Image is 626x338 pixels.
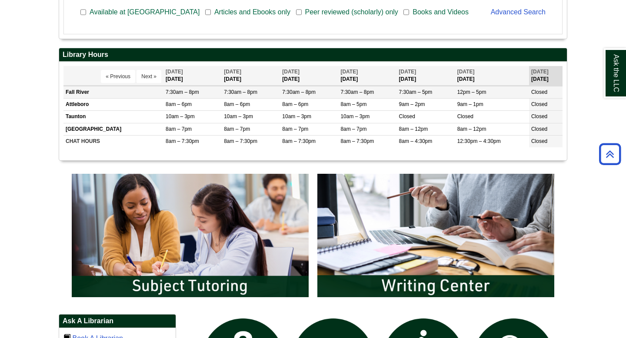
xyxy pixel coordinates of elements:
th: [DATE] [397,66,455,86]
th: [DATE] [163,66,222,86]
span: Closed [531,126,547,132]
input: Articles and Ebooks only [205,8,211,16]
span: 8am – 7pm [166,126,192,132]
span: 8am – 6pm [166,101,192,107]
span: 8am – 7:30pm [340,138,374,144]
td: [GEOGRAPHIC_DATA] [63,123,163,135]
span: [DATE] [457,69,475,75]
button: Next » [137,70,161,83]
th: [DATE] [280,66,338,86]
span: 8am – 7pm [224,126,250,132]
span: 8am – 6pm [282,101,308,107]
div: slideshow [67,169,559,305]
span: Closed [399,113,415,119]
span: Peer reviewed (scholarly) only [302,7,402,17]
span: 9am – 2pm [399,101,425,107]
span: 9am – 1pm [457,101,483,107]
span: Closed [531,138,547,144]
th: [DATE] [338,66,396,86]
span: [DATE] [166,69,183,75]
span: Closed [531,89,547,95]
span: 10am – 3pm [166,113,195,119]
button: « Previous [101,70,135,83]
span: 10am – 3pm [340,113,370,119]
input: Peer reviewed (scholarly) only [296,8,302,16]
span: 8am – 7:30pm [282,138,316,144]
span: 10am – 3pm [282,113,311,119]
span: 7:30am – 8pm [224,89,257,95]
span: 8am – 5pm [340,101,366,107]
span: Closed [457,113,473,119]
a: Back to Top [596,148,624,160]
span: 8am – 4:30pm [399,138,433,144]
td: Taunton [63,111,163,123]
td: Fall River [63,86,163,99]
th: [DATE] [529,66,563,86]
span: 8am – 7:30pm [166,138,199,144]
h2: Ask A Librarian [59,315,176,328]
span: 12:30pm – 4:30pm [457,138,501,144]
span: 8am – 7pm [340,126,366,132]
span: 10am – 3pm [224,113,253,119]
img: Writing Center Information [313,169,559,302]
span: 7:30am – 8pm [340,89,374,95]
td: CHAT HOURS [63,135,163,147]
span: 7:30am – 8pm [282,89,316,95]
span: 8am – 7pm [282,126,308,132]
img: Subject Tutoring Information [67,169,313,302]
span: Closed [531,113,547,119]
span: [DATE] [282,69,300,75]
span: 8am – 12pm [399,126,428,132]
span: 7:30am – 5pm [399,89,433,95]
span: 8am – 6pm [224,101,250,107]
span: Closed [531,101,547,107]
td: Attleboro [63,99,163,111]
span: 8am – 12pm [457,126,486,132]
a: Advanced Search [491,8,546,16]
span: [DATE] [224,69,241,75]
span: [DATE] [399,69,416,75]
h2: Library Hours [59,48,567,62]
span: 7:30am – 8pm [166,89,199,95]
input: Available at [GEOGRAPHIC_DATA] [80,8,86,16]
span: [DATE] [531,69,549,75]
span: 12pm – 5pm [457,89,486,95]
span: Books and Videos [409,7,472,17]
span: Available at [GEOGRAPHIC_DATA] [86,7,203,17]
span: Articles and Ebooks only [211,7,294,17]
th: [DATE] [455,66,529,86]
th: [DATE] [222,66,280,86]
input: Books and Videos [403,8,409,16]
span: 8am – 7:30pm [224,138,257,144]
span: [DATE] [340,69,358,75]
